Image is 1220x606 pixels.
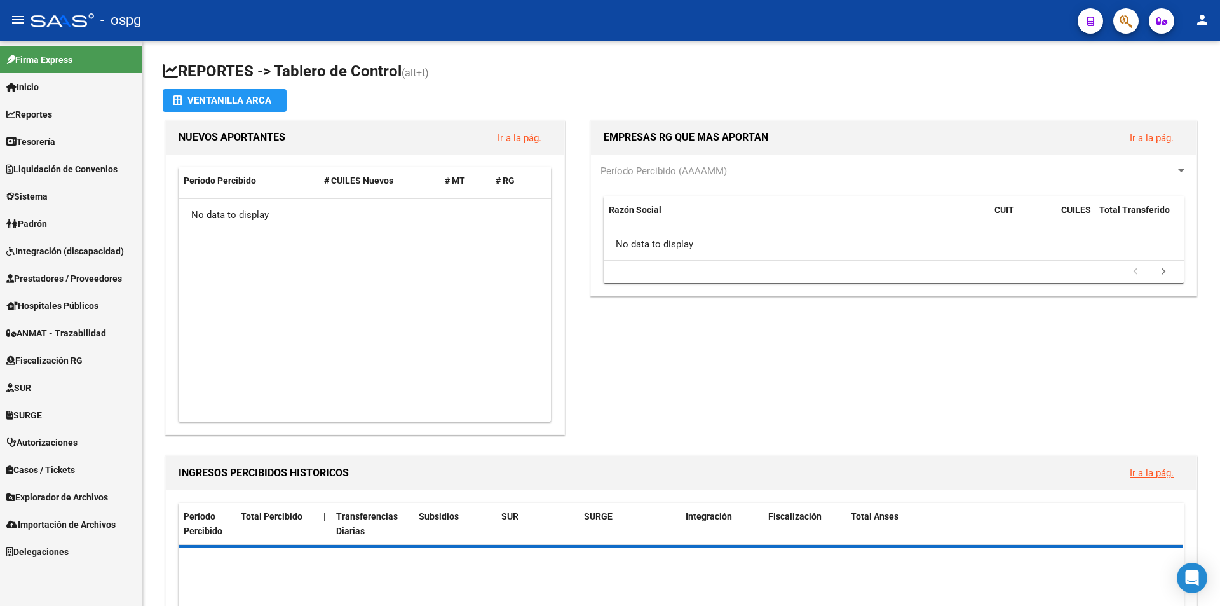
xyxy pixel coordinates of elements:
[323,511,326,521] span: |
[6,408,42,422] span: SURGE
[236,503,318,545] datatable-header-cell: Total Percibido
[1094,196,1183,238] datatable-header-cell: Total Transferido
[318,503,331,545] datatable-header-cell: |
[6,53,72,67] span: Firma Express
[402,67,429,79] span: (alt+t)
[604,131,768,143] span: EMPRESAS RG QUE MAS APORTAN
[6,189,48,203] span: Sistema
[604,228,1183,260] div: No data to display
[686,511,732,521] span: Integración
[319,167,440,195] datatable-header-cell: # CUILES Nuevos
[163,61,1200,83] h1: REPORTES -> Tablero de Control
[6,381,31,395] span: SUR
[6,217,47,231] span: Padrón
[487,126,552,149] button: Ir a la pág.
[498,132,541,144] a: Ir a la pág.
[600,165,727,177] span: Período Percibido (AAAAMM)
[6,299,98,313] span: Hospitales Públicos
[763,503,846,545] datatable-header-cell: Fiscalización
[604,196,989,238] datatable-header-cell: Razón Social
[179,167,319,195] datatable-header-cell: Período Percibido
[1195,12,1210,27] mat-icon: person
[1099,205,1170,215] span: Total Transferido
[681,503,763,545] datatable-header-cell: Integración
[6,135,55,149] span: Tesorería
[179,199,551,231] div: No data to display
[179,131,285,143] span: NUEVOS APORTANTES
[6,518,116,532] span: Importación de Archivos
[846,503,1174,545] datatable-header-cell: Total Anses
[768,511,822,521] span: Fiscalización
[1120,126,1184,149] button: Ir a la pág.
[179,503,236,545] datatable-header-cell: Período Percibido
[6,490,108,504] span: Explorador de Archivos
[496,176,515,186] span: # RG
[6,436,78,450] span: Autorizaciones
[994,205,1014,215] span: CUIT
[173,89,276,112] div: Ventanilla ARCA
[179,467,349,479] span: INGRESOS PERCIBIDOS HISTORICOS
[6,162,118,176] span: Liquidación de Convenios
[851,511,898,521] span: Total Anses
[6,80,39,94] span: Inicio
[491,167,541,195] datatable-header-cell: # RG
[501,511,518,521] span: SUR
[184,176,256,186] span: Período Percibido
[241,511,302,521] span: Total Percibido
[6,272,122,286] span: Prestadores / Proveedores
[1130,467,1174,479] a: Ir a la pág.
[419,511,459,521] span: Subsidios
[6,244,124,258] span: Integración (discapacidad)
[989,196,1056,238] datatable-header-cell: CUIT
[1151,265,1176,279] a: go to next page
[609,205,661,215] span: Razón Social
[163,89,287,112] button: Ventanilla ARCA
[1120,461,1184,485] button: Ir a la pág.
[445,176,465,186] span: # MT
[336,511,398,536] span: Transferencias Diarias
[584,511,613,521] span: SURGE
[184,511,222,536] span: Período Percibido
[331,503,414,545] datatable-header-cell: Transferencias Diarias
[579,503,681,545] datatable-header-cell: SURGE
[1056,196,1094,238] datatable-header-cell: CUILES
[1123,265,1148,279] a: go to previous page
[440,167,491,195] datatable-header-cell: # MT
[496,503,579,545] datatable-header-cell: SUR
[1130,132,1174,144] a: Ir a la pág.
[100,6,141,34] span: - ospg
[1177,563,1207,593] div: Open Intercom Messenger
[6,354,83,368] span: Fiscalización RG
[324,176,393,186] span: # CUILES Nuevos
[10,12,25,27] mat-icon: menu
[414,503,496,545] datatable-header-cell: Subsidios
[6,326,106,340] span: ANMAT - Trazabilidad
[6,463,75,477] span: Casos / Tickets
[6,107,52,121] span: Reportes
[6,545,69,559] span: Delegaciones
[1061,205,1091,215] span: CUILES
